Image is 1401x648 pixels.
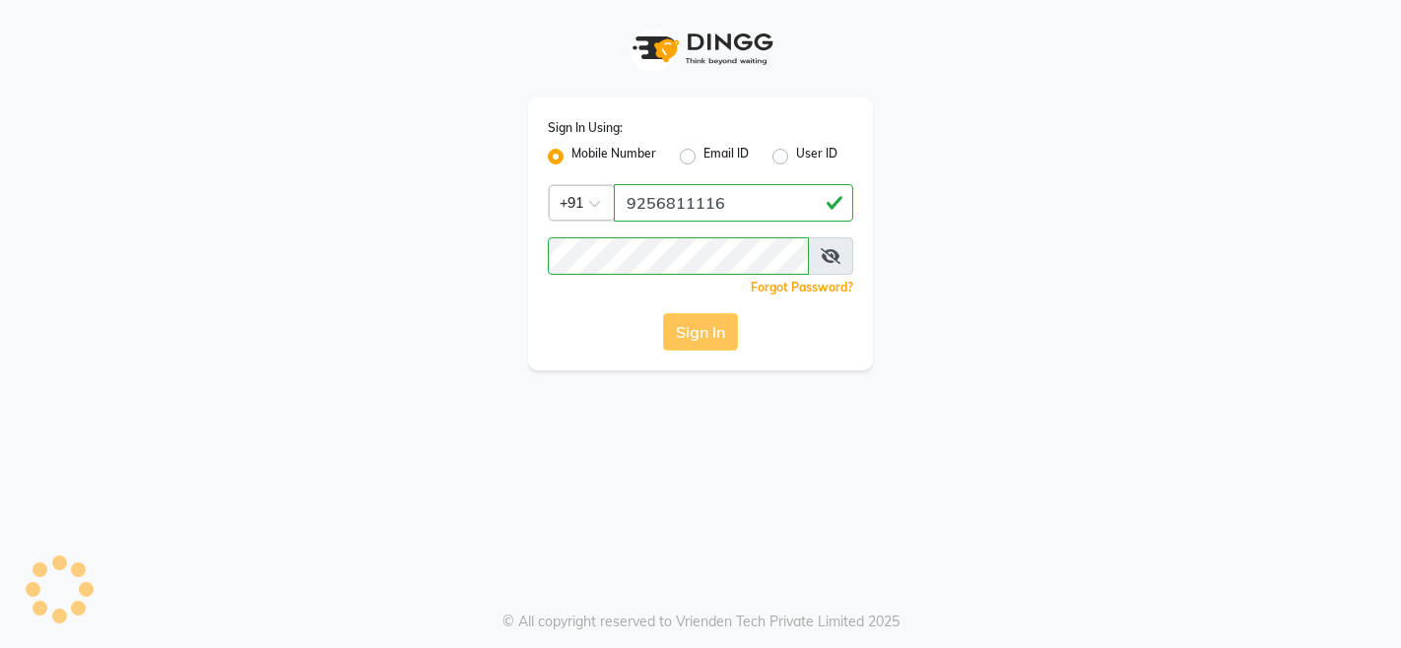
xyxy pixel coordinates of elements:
[548,119,623,137] label: Sign In Using:
[622,20,779,78] img: logo1.svg
[703,145,749,168] label: Email ID
[751,280,853,294] a: Forgot Password?
[548,237,809,275] input: Username
[614,184,853,222] input: Username
[571,145,656,168] label: Mobile Number
[796,145,837,168] label: User ID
